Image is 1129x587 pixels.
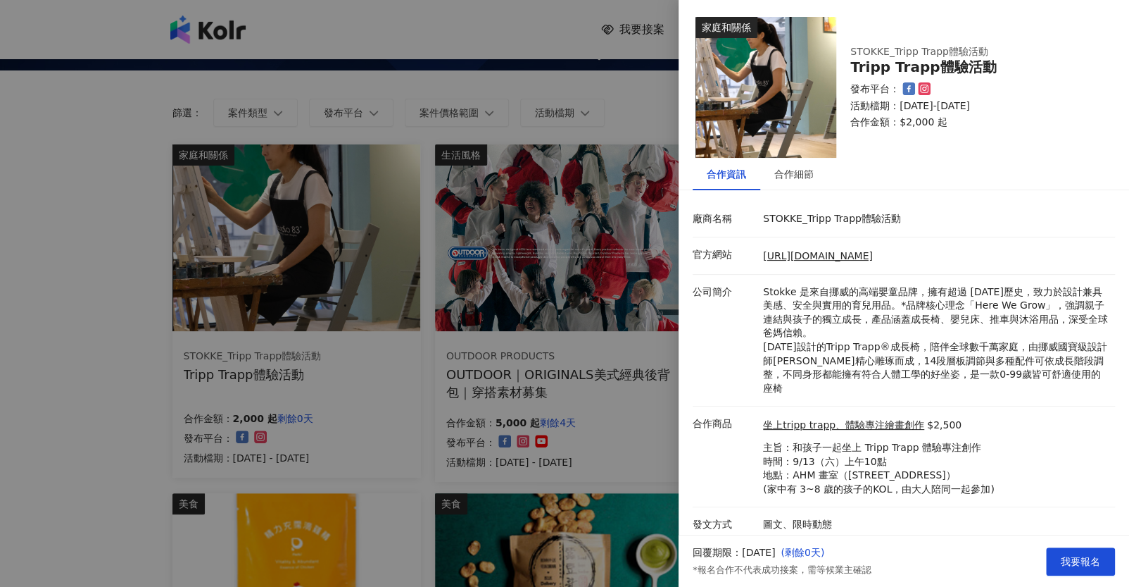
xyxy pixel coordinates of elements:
[693,417,756,431] p: 合作商品
[774,166,814,182] div: 合作細節
[763,285,1108,396] p: Stokke 是來自挪威的高端嬰童品牌，擁有超過 [DATE]歷史，致力於設計兼具美感、安全與實用的育兒用品。*品牌核心理念「Here We Grow」，強調親子連結與孩子的獨立成長，產品涵蓋成...
[1061,556,1100,567] span: 我要報名
[763,518,1108,532] p: 圖文、限時動態
[850,99,1098,113] p: 活動檔期：[DATE]-[DATE]
[693,546,775,560] p: 回覆期限：[DATE]
[693,248,756,262] p: 官方網站
[781,546,871,560] p: ( 剩餘0天 )
[850,116,1098,130] p: 合作金額： $2,000 起
[1046,548,1115,576] button: 我要報名
[850,45,1076,59] div: STOKKE_Tripp Trapp體驗活動
[763,250,873,261] a: [URL][DOMAIN_NAME]
[763,441,995,496] p: 主旨：和孩子一起坐上 Tripp Trapp 體驗專注創作 時間：9/13（六）上午10點 地點：AHM 畫室（[STREET_ADDRESS]） (家中有 3~8 歲的孩子的KOL，由大人陪同...
[695,17,757,38] div: 家庭和關係
[693,564,871,576] p: *報名合作不代表成功接案，需等候業主確認
[763,419,924,433] a: 坐上tripp trapp、體驗專注繪畫創作
[707,166,746,182] div: 合作資訊
[693,518,756,532] p: 發文方式
[927,419,961,433] p: $2,500
[693,285,756,299] p: 公司簡介
[693,212,756,226] p: 廠商名稱
[850,59,1098,75] div: Tripp Trapp體驗活動
[763,212,1108,226] p: STOKKE_Tripp Trapp體驗活動
[850,82,900,97] p: 發布平台：
[695,17,836,158] img: 坐上tripp trapp、體驗專注繪畫創作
